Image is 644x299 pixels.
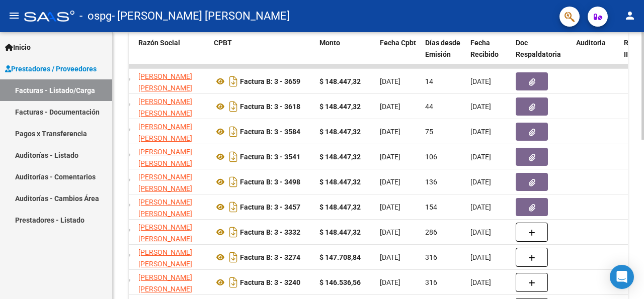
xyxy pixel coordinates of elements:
strong: Factura B: 3 - 3541 [240,153,300,161]
strong: Factura B: 3 - 3659 [240,77,300,85]
datatable-header-cell: Razón Social [134,32,210,76]
div: 27265254646 [138,222,206,243]
span: [DATE] [470,103,491,111]
span: Fecha Recibido [470,39,499,58]
i: Descargar documento [227,199,240,215]
span: 316 [425,253,437,261]
span: [PERSON_NAME] [PERSON_NAME] [138,97,192,117]
i: Descargar documento [227,224,240,240]
i: Descargar documento [227,73,240,89]
strong: $ 148.447,32 [319,153,361,161]
span: 44 [425,103,433,111]
span: [PERSON_NAME] [PERSON_NAME] [138,173,192,192]
span: [DATE] [470,77,491,85]
span: [DATE] [380,153,400,161]
datatable-header-cell: Fecha Cpbt [376,32,421,76]
span: 106 [425,153,437,161]
span: Fecha Cpbt [380,39,416,47]
strong: Factura B: 3 - 3498 [240,178,300,186]
strong: Factura B: 3 - 3240 [240,278,300,286]
span: [DATE] [470,253,491,261]
strong: Factura B: 3 - 3618 [240,103,300,111]
i: Descargar documento [227,149,240,165]
strong: $ 148.447,32 [319,128,361,136]
strong: $ 146.536,56 [319,278,361,286]
strong: $ 148.447,32 [319,77,361,85]
span: [DATE] [380,203,400,211]
strong: Factura B: 3 - 3584 [240,128,300,136]
span: CPBT [214,39,232,47]
span: 316 [425,278,437,286]
div: 27265254646 [138,247,206,268]
i: Descargar documento [227,124,240,140]
div: 27265254646 [138,96,206,117]
div: 27265254646 [138,71,206,92]
span: Monto [319,39,340,47]
datatable-header-cell: Fecha Recibido [466,32,512,76]
span: [PERSON_NAME] [PERSON_NAME] [138,248,192,268]
span: [PERSON_NAME] [PERSON_NAME] [138,123,192,142]
datatable-header-cell: Auditoria [572,32,620,76]
span: [PERSON_NAME] [PERSON_NAME] [138,198,192,218]
i: Descargar documento [227,98,240,115]
span: [DATE] [380,253,400,261]
span: [PERSON_NAME] [PERSON_NAME] [138,273,192,293]
span: [DATE] [470,228,491,236]
span: 154 [425,203,437,211]
mat-icon: person [624,10,636,22]
strong: Factura B: 3 - 3457 [240,203,300,211]
span: - [PERSON_NAME] [PERSON_NAME] [112,5,290,27]
span: [DATE] [470,128,491,136]
strong: Factura B: 3 - 3274 [240,253,300,261]
span: [DATE] [470,203,491,211]
i: Descargar documento [227,249,240,265]
span: [DATE] [380,278,400,286]
datatable-header-cell: CPBT [210,32,315,76]
div: 27265254646 [138,121,206,142]
span: [PERSON_NAME] [PERSON_NAME] [138,223,192,243]
span: [DATE] [470,153,491,161]
div: 27265254646 [138,196,206,218]
span: [PERSON_NAME] [PERSON_NAME] [138,72,192,92]
i: Descargar documento [227,174,240,190]
span: 75 [425,128,433,136]
span: Prestadores / Proveedores [5,63,97,74]
div: 27265254646 [138,171,206,192]
div: 27265254646 [138,272,206,293]
span: [DATE] [470,178,491,186]
span: Razón Social [138,39,180,47]
strong: $ 148.447,32 [319,103,361,111]
i: Descargar documento [227,274,240,290]
strong: $ 148.447,32 [319,203,361,211]
strong: $ 148.447,32 [319,228,361,236]
datatable-header-cell: Monto [315,32,376,76]
span: Días desde Emisión [425,39,460,58]
strong: $ 147.708,84 [319,253,361,261]
mat-icon: menu [8,10,20,22]
span: [DATE] [470,278,491,286]
span: - ospg [79,5,112,27]
span: [DATE] [380,228,400,236]
span: Inicio [5,42,31,53]
span: [DATE] [380,103,400,111]
datatable-header-cell: Doc Respaldatoria [512,32,572,76]
strong: Factura B: 3 - 3332 [240,228,300,236]
div: 27265254646 [138,146,206,167]
span: [DATE] [380,77,400,85]
span: [DATE] [380,178,400,186]
span: 286 [425,228,437,236]
span: 136 [425,178,437,186]
span: Doc Respaldatoria [516,39,561,58]
strong: $ 148.447,32 [319,178,361,186]
span: Auditoria [576,39,606,47]
div: Open Intercom Messenger [610,265,634,289]
datatable-header-cell: Días desde Emisión [421,32,466,76]
span: 14 [425,77,433,85]
span: [DATE] [380,128,400,136]
span: [PERSON_NAME] [PERSON_NAME] [138,148,192,167]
